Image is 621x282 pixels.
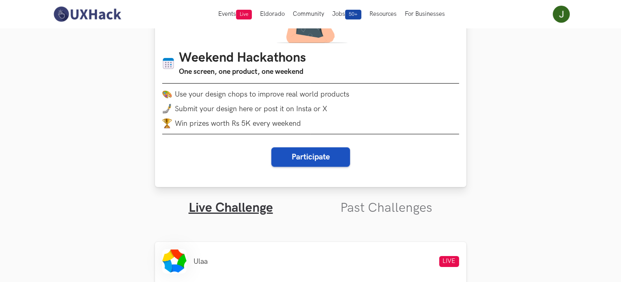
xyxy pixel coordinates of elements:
[340,200,432,216] a: Past Challenges
[51,6,123,23] img: UXHack-logo.png
[236,10,252,19] span: Live
[155,187,466,216] ul: Tabs Interface
[162,89,459,99] li: Use your design chops to improve real world products
[189,200,273,216] a: Live Challenge
[345,10,361,19] span: 50+
[162,104,172,114] img: mobile-in-hand.png
[271,147,350,167] button: Participate
[162,118,459,128] li: Win prizes worth Rs 5K every weekend
[175,105,328,113] span: Submit your design here or post it on Insta or X
[162,57,174,70] img: Calendar icon
[553,6,570,23] img: Your profile pic
[162,89,172,99] img: palette.png
[162,118,172,128] img: trophy.png
[194,257,208,266] li: Ulaa
[179,66,306,77] h3: One screen, one product, one weekend
[179,50,306,66] h1: Weekend Hackathons
[439,256,459,267] span: LIVE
